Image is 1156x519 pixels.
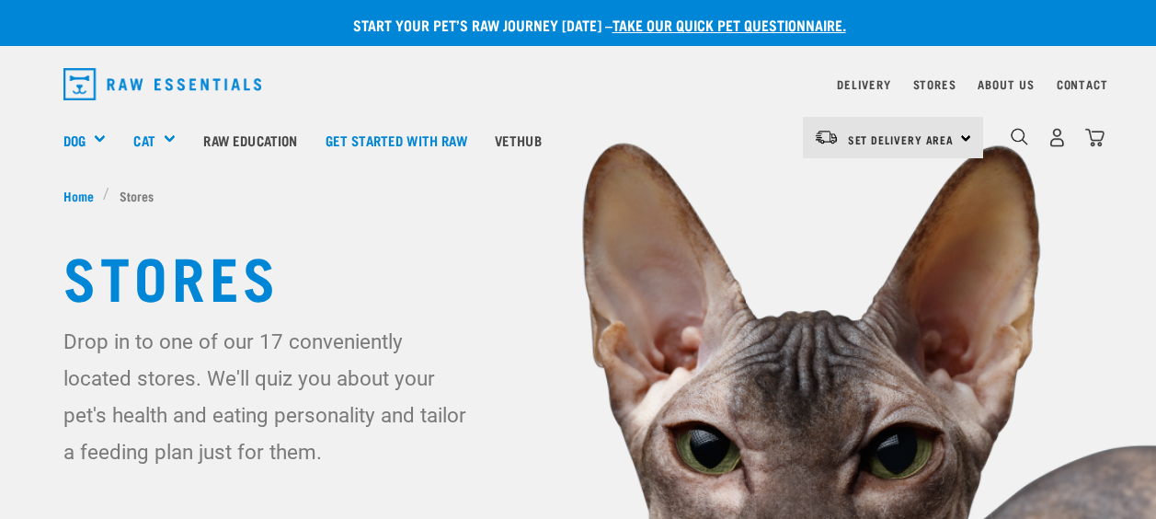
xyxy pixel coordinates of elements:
img: Raw Essentials Logo [63,68,262,100]
a: Get started with Raw [312,103,481,177]
a: Delivery [837,81,890,87]
a: About Us [978,81,1034,87]
img: home-icon-1@2x.png [1011,128,1028,145]
img: van-moving.png [814,129,839,145]
a: Dog [63,130,86,151]
a: Contact [1057,81,1108,87]
a: Vethub [481,103,555,177]
a: Raw Education [189,103,311,177]
p: Drop in to one of our 17 conveniently located stores. We'll quiz you about your pet's health and ... [63,323,475,470]
a: Stores [913,81,956,87]
h1: Stores [63,242,1093,308]
a: Home [63,186,104,205]
nav: dropdown navigation [49,61,1108,108]
span: Set Delivery Area [848,136,955,143]
a: take our quick pet questionnaire. [612,20,846,29]
a: Cat [133,130,155,151]
img: user.png [1047,128,1067,147]
img: home-icon@2x.png [1085,128,1104,147]
span: Home [63,186,94,205]
nav: breadcrumbs [63,186,1093,205]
